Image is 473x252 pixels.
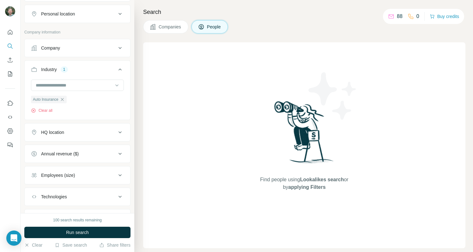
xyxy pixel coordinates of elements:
button: Company [25,40,130,56]
div: HQ location [41,129,64,135]
button: Search [5,40,15,52]
img: Surfe Illustration - Stars [304,68,361,124]
div: Technologies [41,194,67,200]
button: Keywords [25,211,130,226]
button: Personal location [25,6,130,21]
div: 1 [61,67,68,72]
button: Technologies [25,189,130,204]
p: Company information [24,29,130,35]
h4: Search [143,8,465,16]
div: Annual revenue ($) [41,151,79,157]
button: Feedback [5,139,15,151]
span: Run search [66,229,89,236]
button: Run search [24,227,130,238]
span: People [207,24,221,30]
button: My lists [5,68,15,80]
div: Open Intercom Messenger [6,231,21,246]
span: Auto Insurance [33,97,58,102]
button: Annual revenue ($) [25,146,130,161]
p: 88 [397,13,403,20]
button: Use Surfe on LinkedIn [5,98,15,109]
div: Personal location [41,11,75,17]
div: Industry [41,66,57,73]
button: Clear all [31,108,52,113]
span: Lookalikes search [300,177,344,182]
span: applying Filters [288,184,325,190]
span: Companies [159,24,182,30]
button: Industry1 [25,62,130,80]
button: Quick start [5,27,15,38]
span: Find people using or by [254,176,355,191]
button: Dashboard [5,125,15,137]
button: HQ location [25,125,130,140]
button: Enrich CSV [5,54,15,66]
img: Surfe Illustration - Woman searching with binoculars [271,99,337,170]
button: Clear [24,242,42,248]
button: Save search [55,242,87,248]
button: Use Surfe API [5,111,15,123]
button: Buy credits [430,12,459,21]
button: Share filters [99,242,130,248]
div: 100 search results remaining [53,217,102,223]
div: Employees (size) [41,172,75,178]
p: 0 [416,13,419,20]
img: Avatar [5,6,15,16]
div: Company [41,45,60,51]
button: Employees (size) [25,168,130,183]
